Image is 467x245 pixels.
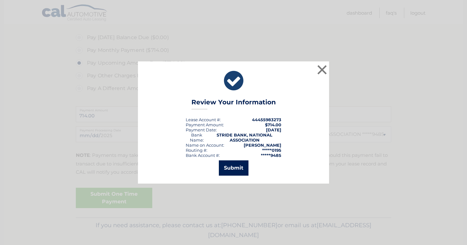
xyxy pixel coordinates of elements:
strong: STRIDE BANK, NATIONAL ASSOCIATION [217,132,272,143]
div: Lease Account #: [186,117,221,122]
div: Routing #: [186,148,207,153]
div: Bank Account #: [186,153,220,158]
div: : [186,127,217,132]
strong: 44455983273 [252,117,281,122]
strong: [PERSON_NAME] [244,143,281,148]
button: Submit [219,160,248,176]
button: × [316,63,328,76]
span: Payment Date [186,127,216,132]
div: Payment Amount: [186,122,224,127]
span: $714.00 [265,122,281,127]
h3: Review Your Information [191,98,276,109]
div: Bank Name: [186,132,208,143]
span: [DATE] [266,127,281,132]
div: Name on Account: [186,143,224,148]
